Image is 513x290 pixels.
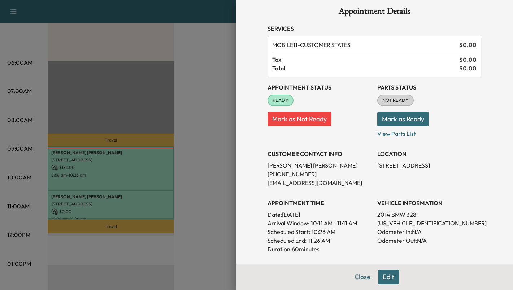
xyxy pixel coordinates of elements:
h3: Parts Status [377,83,481,92]
p: [STREET_ADDRESS] [377,161,481,170]
p: Arrival Window: [268,219,371,228]
h3: LOCATION [377,150,481,158]
span: Total [272,64,459,73]
p: 10:26 AM [312,228,335,236]
span: NOT READY [378,97,413,104]
button: Close [350,270,375,284]
span: CUSTOMER STATES [272,40,456,49]
p: 2014 BMW 328i [377,210,481,219]
p: Date: [DATE] [268,210,371,219]
p: [PHONE_NUMBER] [268,170,371,178]
span: $ 0.00 [459,40,477,49]
span: $ 0.00 [459,55,477,64]
span: 10:11 AM - 11:11 AM [311,219,357,228]
p: 11:26 AM [308,236,330,245]
p: Duration: 60 minutes [268,245,371,254]
h1: Appointment Details [268,7,481,18]
p: Odometer Out: N/A [377,236,481,245]
p: Odometer In: N/A [377,228,481,236]
h3: Appointment Status [268,83,371,92]
p: View Parts List [377,126,481,138]
span: $ 0.00 [459,64,477,73]
h3: CUSTOMER CONTACT INFO [268,150,371,158]
p: [US_VEHICLE_IDENTIFICATION_NUMBER] [377,219,481,228]
p: Scheduled Start: [268,228,310,236]
p: Scheduled End: [268,236,307,245]
h3: APPOINTMENT TIME [268,199,371,207]
button: Mark as Ready [377,112,429,126]
p: [PERSON_NAME] [PERSON_NAME] [268,161,371,170]
button: Mark as Not Ready [268,112,331,126]
button: Edit [378,270,399,284]
span: READY [268,97,293,104]
h3: Services [268,24,481,33]
span: Tax [272,55,459,64]
p: [EMAIL_ADDRESS][DOMAIN_NAME] [268,178,371,187]
h3: VEHICLE INFORMATION [377,199,481,207]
